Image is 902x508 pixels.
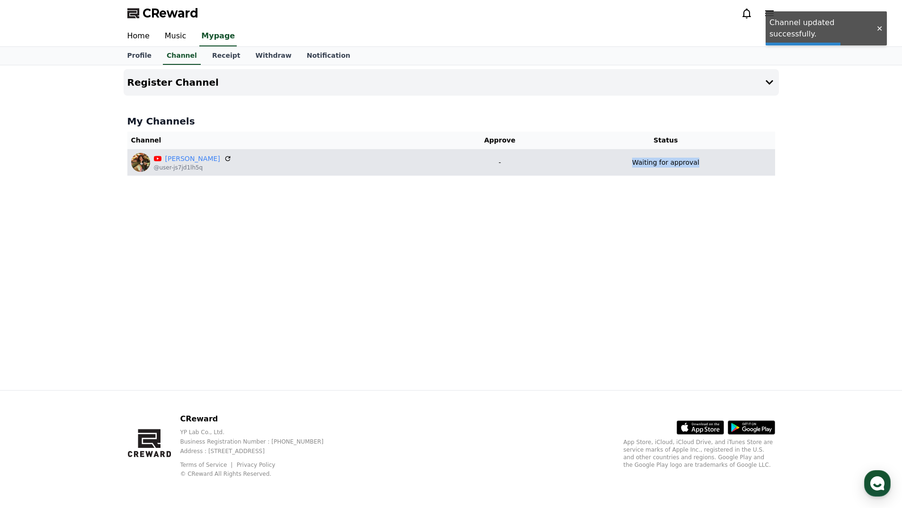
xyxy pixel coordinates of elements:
a: Notification [299,47,358,65]
a: Home [3,300,63,324]
p: @user-js7jd1lh5q [154,164,232,171]
p: Address : [STREET_ADDRESS] [180,447,339,455]
a: Terms of Service [180,462,234,468]
a: Profile [120,47,159,65]
p: Waiting for approval [632,158,699,168]
th: Channel [127,132,443,149]
p: CReward [180,413,339,425]
a: Messages [63,300,122,324]
a: Withdraw [248,47,299,65]
p: - [447,158,553,168]
a: [PERSON_NAME] [165,154,220,164]
span: Messages [79,315,107,322]
a: Channel [163,47,201,65]
a: Receipt [205,47,248,65]
a: Mypage [199,27,237,46]
a: Music [157,27,194,46]
p: Business Registration Number : [PHONE_NUMBER] [180,438,339,446]
h4: Register Channel [127,77,219,88]
p: YP Lab Co., Ltd. [180,428,339,436]
p: © CReward All Rights Reserved. [180,470,339,478]
p: App Store, iCloud, iCloud Drive, and iTunes Store are service marks of Apple Inc., registered in ... [624,438,775,469]
h4: My Channels [127,115,775,128]
th: Status [556,132,775,149]
span: Settings [140,314,163,322]
a: Settings [122,300,182,324]
a: Home [120,27,157,46]
a: CReward [127,6,198,21]
th: Approve [443,132,557,149]
span: Home [24,314,41,322]
img: Alisa Farrell [131,153,150,172]
button: Register Channel [124,69,779,96]
span: CReward [143,6,198,21]
a: Privacy Policy [237,462,276,468]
